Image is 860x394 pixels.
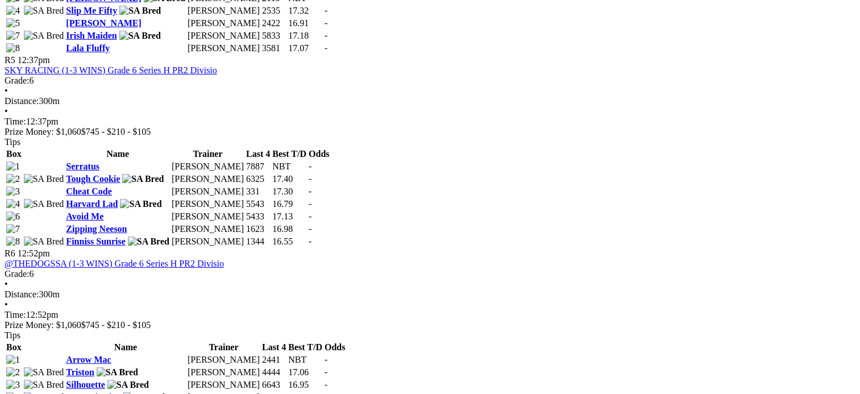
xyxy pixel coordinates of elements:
th: Name [65,342,186,353]
td: [PERSON_NAME] [187,379,260,391]
img: SA Bred [122,174,164,184]
a: Irish Maiden [66,31,117,40]
span: - [325,380,327,389]
img: SA Bred [119,31,161,41]
td: 7887 [246,161,271,172]
img: 2 [6,367,20,378]
td: 2422 [261,18,286,29]
img: SA Bred [120,199,161,209]
img: SA Bred [24,31,64,41]
td: [PERSON_NAME] [171,198,244,210]
span: Grade: [5,76,30,85]
img: SA Bred [24,174,64,184]
span: - [309,174,311,184]
th: Last 4 [261,342,286,353]
a: Serratus [66,161,99,171]
img: 6 [6,211,20,222]
td: [PERSON_NAME] [171,211,244,222]
img: 7 [6,31,20,41]
div: 300m [5,96,855,106]
img: SA Bred [24,199,64,209]
td: [PERSON_NAME] [187,5,260,16]
span: Distance: [5,96,39,106]
img: 1 [6,355,20,365]
span: - [325,43,327,53]
img: SA Bred [24,237,64,247]
th: Last 4 [246,148,271,160]
img: 4 [6,199,20,209]
span: Time: [5,117,26,126]
td: 16.98 [272,223,307,235]
td: 16.91 [288,18,323,29]
span: - [309,224,311,234]
span: - [325,367,327,377]
td: [PERSON_NAME] [187,30,260,42]
img: 8 [6,43,20,53]
th: Odds [324,342,346,353]
td: 5433 [246,211,271,222]
td: [PERSON_NAME] [171,223,244,235]
img: 8 [6,237,20,247]
img: SA Bred [24,380,64,390]
td: 6325 [246,173,271,185]
img: SA Bred [24,367,64,378]
a: Finniss Sunrise [66,237,125,246]
span: $745 - $210 - $105 [81,320,151,330]
td: 16.79 [272,198,307,210]
td: 6643 [261,379,286,391]
span: Time: [5,310,26,320]
th: Name [65,148,170,160]
td: 1623 [246,223,271,235]
img: 1 [6,161,20,172]
td: 331 [246,186,271,197]
span: R6 [5,248,15,258]
span: Grade: [5,269,30,279]
span: - [325,6,327,15]
span: • [5,106,8,116]
td: 5833 [261,30,286,42]
a: Lala Fluffy [66,43,110,53]
td: [PERSON_NAME] [187,354,260,366]
a: Arrow Mac [66,355,111,364]
td: 17.32 [288,5,323,16]
div: 12:37pm [5,117,855,127]
th: Trainer [187,342,260,353]
a: Triston [66,367,94,377]
span: • [5,86,8,96]
td: 16.55 [272,236,307,247]
td: NBT [288,354,323,366]
span: • [5,279,8,289]
td: 17.06 [288,367,323,378]
span: Distance: [5,289,39,299]
td: [PERSON_NAME] [171,236,244,247]
img: 4 [6,6,20,16]
img: SA Bred [24,6,64,16]
a: Slip Me Fifty [66,6,117,15]
td: [PERSON_NAME] [171,186,244,197]
img: SA Bred [119,6,161,16]
a: Avoid Me [66,211,103,221]
span: Tips [5,137,20,147]
td: 5543 [246,198,271,210]
img: 5 [6,18,20,28]
a: Zipping Neeson [66,224,127,234]
a: Tough Cookie [66,174,120,184]
img: 7 [6,224,20,234]
span: Box [6,342,22,352]
img: 3 [6,186,20,197]
img: SA Bred [97,367,138,378]
a: Silhouette [66,380,105,389]
th: Best T/D [288,342,323,353]
td: 2441 [261,354,286,366]
a: [PERSON_NAME] [66,18,141,28]
th: Best T/D [272,148,307,160]
td: [PERSON_NAME] [187,43,260,54]
td: 17.40 [272,173,307,185]
td: 1344 [246,236,271,247]
img: 2 [6,174,20,184]
td: [PERSON_NAME] [171,173,244,185]
div: 6 [5,76,855,86]
span: - [325,31,327,40]
span: - [325,355,327,364]
td: 2535 [261,5,286,16]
